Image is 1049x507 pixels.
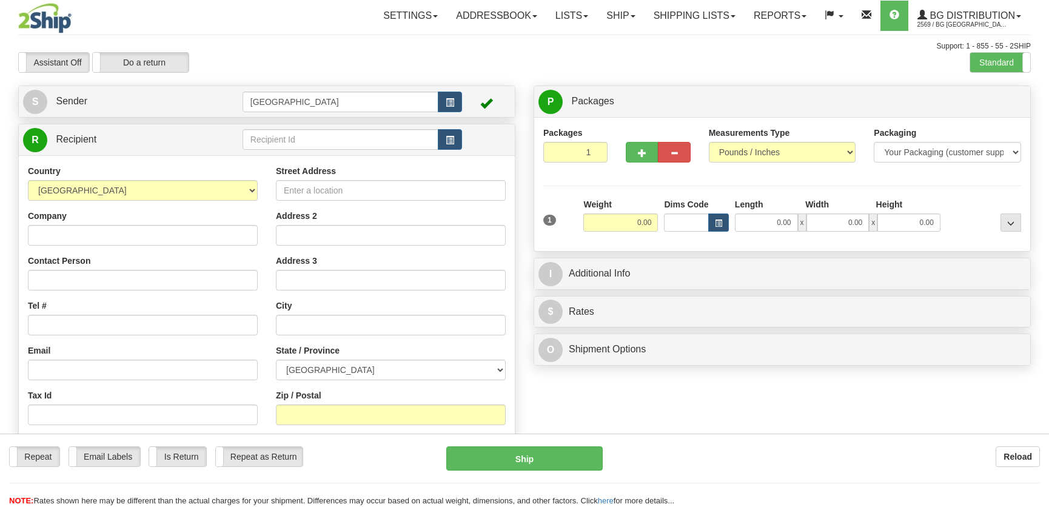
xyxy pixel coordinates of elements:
[216,447,303,466] label: Repeat as Return
[869,213,877,232] span: x
[745,1,816,31] a: Reports
[538,300,1026,324] a: $Rates
[538,262,563,286] span: I
[23,127,218,152] a: R Recipient
[597,1,644,31] a: Ship
[543,127,583,139] label: Packages
[374,1,447,31] a: Settings
[276,300,292,312] label: City
[276,180,506,201] input: Enter a location
[996,446,1040,467] button: Reload
[538,89,1026,114] a: P Packages
[93,53,189,72] label: Do a return
[735,198,763,210] label: Length
[543,215,556,226] span: 1
[276,344,340,357] label: State / Province
[9,496,33,505] span: NOTE:
[583,198,611,210] label: Weight
[538,90,563,114] span: P
[805,198,829,210] label: Width
[149,447,206,466] label: Is Return
[276,210,317,222] label: Address 2
[538,261,1026,286] a: IAdditional Info
[69,447,140,466] label: Email Labels
[28,210,67,222] label: Company
[546,1,597,31] a: Lists
[447,1,546,31] a: Addressbook
[917,19,1008,31] span: 2569 / BG [GEOGRAPHIC_DATA] (PRINCIPAL)
[276,165,336,177] label: Street Address
[446,446,603,471] button: Ship
[798,213,806,232] span: x
[876,198,903,210] label: Height
[10,447,59,466] label: Repeat
[23,89,243,114] a: S Sender
[23,128,47,152] span: R
[276,389,321,401] label: Zip / Postal
[874,127,916,139] label: Packaging
[538,300,563,324] span: $
[56,134,96,144] span: Recipient
[18,41,1031,52] div: Support: 1 - 855 - 55 - 2SHIP
[709,127,790,139] label: Measurements Type
[1000,213,1021,232] div: ...
[56,96,87,106] span: Sender
[927,10,1015,21] span: BG Distribution
[28,389,52,401] label: Tax Id
[538,337,1026,362] a: OShipment Options
[538,338,563,362] span: O
[28,165,61,177] label: Country
[276,255,317,267] label: Address 3
[243,92,438,112] input: Sender Id
[1021,192,1048,315] iframe: chat widget
[28,255,90,267] label: Contact Person
[23,90,47,114] span: S
[28,300,47,312] label: Tel #
[908,1,1030,31] a: BG Distribution 2569 / BG [GEOGRAPHIC_DATA] (PRINCIPAL)
[18,3,72,33] img: logo2569.jpg
[1004,452,1032,462] b: Reload
[28,344,50,357] label: Email
[571,96,614,106] span: Packages
[598,496,614,505] a: here
[970,53,1030,72] label: Standard
[664,198,708,210] label: Dims Code
[243,129,438,150] input: Recipient Id
[19,53,89,72] label: Assistant Off
[645,1,745,31] a: Shipping lists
